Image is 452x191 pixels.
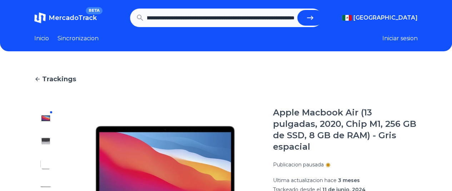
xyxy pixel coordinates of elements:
a: Inicio [34,34,49,43]
a: Trackings [34,74,418,84]
a: MercadoTrackBETA [34,12,97,24]
a: Sincronizacion [58,34,99,43]
h1: Apple Macbook Air (13 pulgadas, 2020, Chip M1, 256 GB de SSD, 8 GB de RAM) - Gris espacial [273,107,418,153]
button: Iniciar sesion [382,34,418,43]
button: [GEOGRAPHIC_DATA] [342,14,418,22]
img: Apple Macbook Air (13 pulgadas, 2020, Chip M1, 256 GB de SSD, 8 GB de RAM) - Gris espacial [40,158,51,170]
span: Trackings [42,74,76,84]
p: Publicacion pausada [273,161,324,168]
span: Ultima actualizacion hace [273,177,337,184]
span: 3 meses [338,177,360,184]
span: [GEOGRAPHIC_DATA] [353,14,418,22]
img: Apple Macbook Air (13 pulgadas, 2020, Chip M1, 256 GB de SSD, 8 GB de RAM) - Gris espacial [40,135,51,147]
img: Mexico [342,15,352,21]
span: BETA [86,7,103,14]
img: MercadoTrack [34,12,46,24]
span: MercadoTrack [49,14,97,22]
img: Apple Macbook Air (13 pulgadas, 2020, Chip M1, 256 GB de SSD, 8 GB de RAM) - Gris espacial [40,113,51,124]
